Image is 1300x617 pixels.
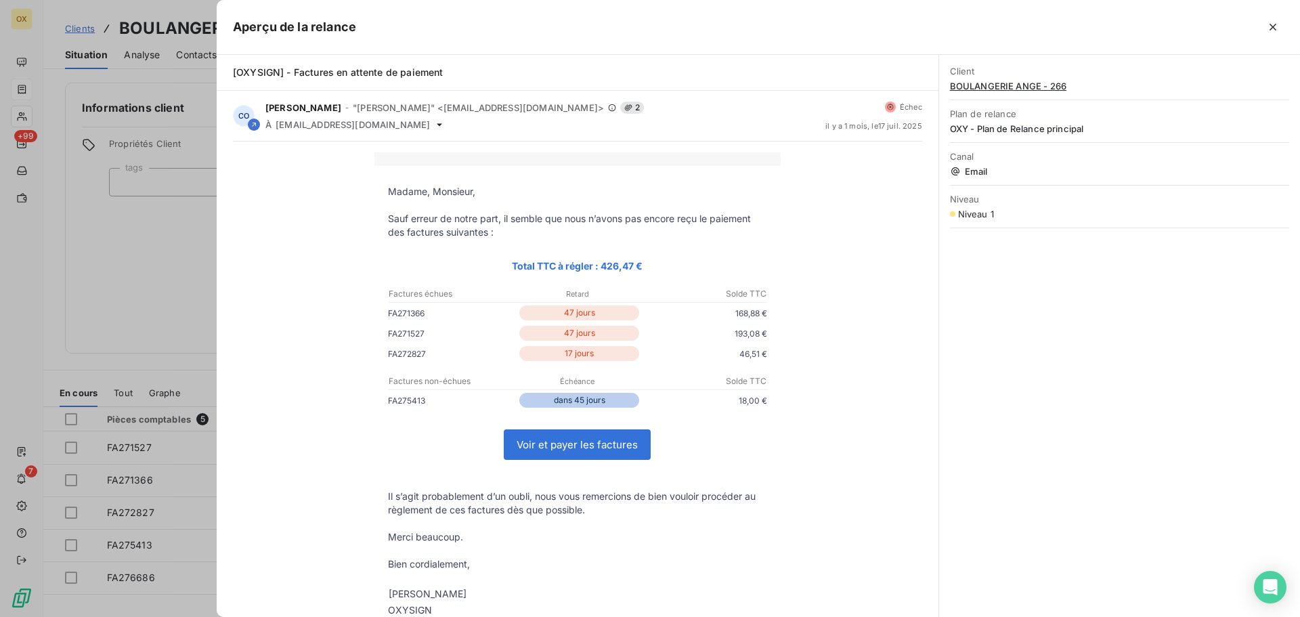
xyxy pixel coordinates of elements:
p: dans 45 jours [519,393,639,408]
p: FA271366 [388,306,517,320]
span: Niveau [950,194,1289,205]
p: OXYSIGN [388,603,767,617]
p: Solde TTC [641,375,766,387]
p: 168,88 € [642,306,767,320]
span: Niveau 1 [958,209,994,219]
span: Client [950,66,1289,77]
span: il y a 1 mois , le 17 juil. 2025 [825,122,922,130]
span: OXY - Plan de Relance principal [950,123,1289,134]
p: 193,08 € [642,326,767,341]
p: FA271527 [388,326,517,341]
p: Factures échues [389,288,514,300]
h5: Aperçu de la relance [233,18,356,37]
span: À [265,119,272,130]
span: BOULANGERIE ANGE - 266 [950,81,1289,91]
a: Voir et payer les factures [504,430,650,459]
span: "[PERSON_NAME]" <[EMAIL_ADDRESS][DOMAIN_NAME]> [353,102,604,113]
p: Il s’agit probablement d’un oubli, nous vous remercions de bien vouloir procéder au règlement de ... [388,490,767,517]
div: CO [233,105,255,127]
p: Total TTC à régler : 426,47 € [388,258,767,274]
p: 18,00 € [642,393,767,408]
div: [PERSON_NAME] [389,587,467,601]
p: Bien cordialement, [388,557,767,571]
p: FA272827 [388,347,517,361]
p: 46,51 € [642,347,767,361]
span: Canal [950,151,1289,162]
p: Solde TTC [641,288,766,300]
span: [EMAIL_ADDRESS][DOMAIN_NAME] [276,119,430,130]
span: 2 [620,102,644,114]
span: Plan de relance [950,108,1289,119]
span: - [345,104,349,112]
p: 17 jours [519,346,639,361]
p: FA275413 [388,393,517,408]
span: [OXYSIGN] - Factures en attente de paiement [233,66,443,78]
span: Échec [900,103,922,111]
p: Retard [515,288,640,300]
p: Merci beaucoup. [388,530,767,544]
p: Factures non-échues [389,375,514,387]
span: [PERSON_NAME] [265,102,341,113]
p: 47 jours [519,326,639,341]
span: Email [950,166,1289,177]
p: Échéance [515,375,640,387]
p: Madame, Monsieur, [388,185,767,198]
div: Open Intercom Messenger [1254,571,1286,603]
p: 47 jours [519,305,639,320]
p: Sauf erreur de notre part, il semble que nous n’avons pas encore reçu le paiement des factures su... [388,212,767,239]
